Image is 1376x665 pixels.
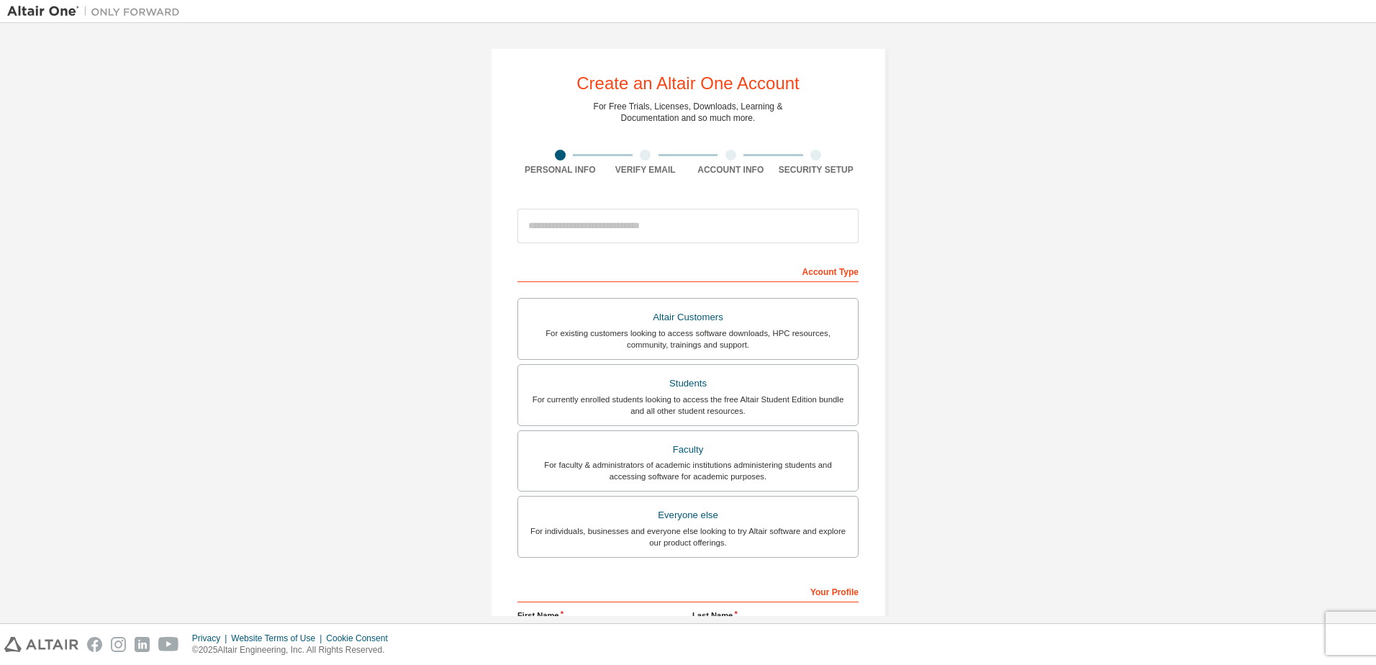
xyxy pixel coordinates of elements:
[692,610,859,621] label: Last Name
[111,637,126,652] img: instagram.svg
[192,633,231,644] div: Privacy
[517,579,859,602] div: Your Profile
[517,259,859,282] div: Account Type
[603,164,689,176] div: Verify Email
[326,633,396,644] div: Cookie Consent
[527,307,849,327] div: Altair Customers
[135,637,150,652] img: linkedin.svg
[527,394,849,417] div: For currently enrolled students looking to access the free Altair Student Edition bundle and all ...
[192,644,397,656] p: © 2025 Altair Engineering, Inc. All Rights Reserved.
[774,164,859,176] div: Security Setup
[517,610,684,621] label: First Name
[527,459,849,482] div: For faculty & administrators of academic institutions administering students and accessing softwa...
[576,75,800,92] div: Create an Altair One Account
[527,440,849,460] div: Faculty
[7,4,187,19] img: Altair One
[4,637,78,652] img: altair_logo.svg
[517,164,603,176] div: Personal Info
[594,101,783,124] div: For Free Trials, Licenses, Downloads, Learning & Documentation and so much more.
[688,164,774,176] div: Account Info
[527,505,849,525] div: Everyone else
[231,633,326,644] div: Website Terms of Use
[527,374,849,394] div: Students
[527,327,849,350] div: For existing customers looking to access software downloads, HPC resources, community, trainings ...
[87,637,102,652] img: facebook.svg
[158,637,179,652] img: youtube.svg
[527,525,849,548] div: For individuals, businesses and everyone else looking to try Altair software and explore our prod...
